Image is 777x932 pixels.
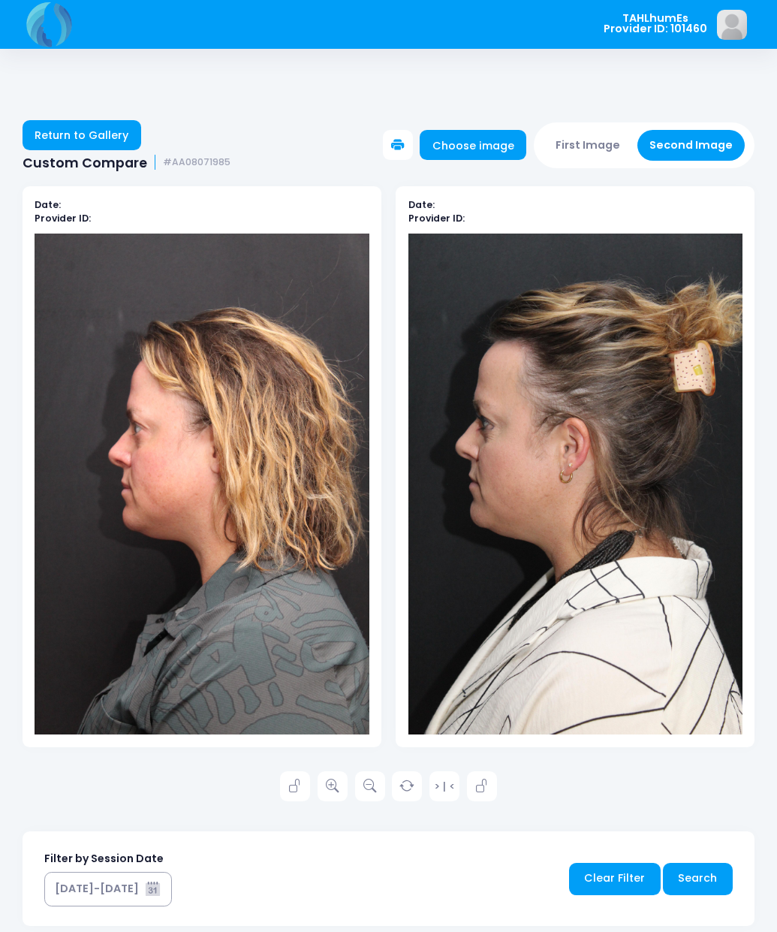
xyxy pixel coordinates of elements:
[569,863,661,895] a: Clear Filter
[408,234,742,735] img: compare-img2
[717,10,747,40] img: image
[408,198,435,211] b: Date:
[35,198,61,211] b: Date:
[55,881,139,897] div: [DATE]-[DATE]
[163,157,230,168] small: #AA08071985
[23,120,141,150] a: Return to Gallery
[429,771,459,801] a: > | <
[420,130,526,160] a: Choose image
[408,212,465,225] b: Provider ID:
[604,13,707,35] span: TAHLhumEs Provider ID: 101460
[44,851,164,867] label: Filter by Session Date
[544,130,633,161] button: First Image
[35,212,91,225] b: Provider ID:
[35,234,369,735] img: compare-img1
[23,155,147,170] span: Custom Compare
[637,130,745,161] button: Second Image
[663,863,733,895] a: Search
